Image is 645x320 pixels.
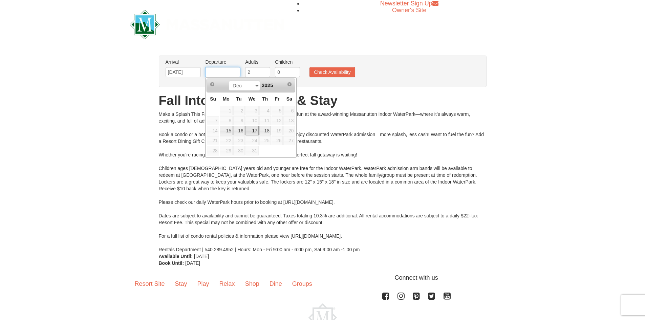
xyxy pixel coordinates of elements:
td: available [207,126,219,136]
span: [DATE] [185,260,200,266]
a: Resort Site [130,273,170,294]
td: available [245,126,259,136]
span: 8 [220,116,233,126]
h1: Fall Into Fun – Splash & Stay [159,94,487,107]
span: 11 [259,116,271,126]
span: 2 [233,106,245,115]
span: 6 [283,106,295,115]
label: Arrival [166,59,201,65]
span: Tuesday [236,96,242,102]
td: available [233,116,245,126]
span: 13 [283,116,295,126]
img: Massanutten Resort Logo [130,10,285,39]
a: 15 [220,126,233,135]
td: unAvailable [233,146,245,156]
td: unAvailable [219,146,233,156]
td: unAvailable [259,136,271,146]
td: available [245,116,259,126]
p: Connect with us [130,273,516,282]
span: 7 [207,116,219,126]
td: unAvailable [219,136,233,146]
span: 1 [220,106,233,115]
label: Adults [245,59,270,65]
span: 10 [245,116,259,126]
label: Departure [205,59,240,65]
td: unAvailable [207,146,219,156]
span: 5 [272,106,283,115]
span: 20 [283,126,295,135]
td: unAvailable [271,136,283,146]
span: 2025 [262,82,273,88]
td: unAvailable [283,136,295,146]
td: available [259,126,271,136]
span: Monday [223,96,230,102]
div: Make a Splash This Fall at [GEOGRAPHIC_DATA]! Jump into fall fun at the award-winning Massanutten... [159,111,487,253]
span: 3 [245,106,259,115]
span: 22 [220,136,233,146]
span: Sunday [210,96,216,102]
strong: Available Until: [159,254,193,259]
span: Prev [210,82,215,87]
a: 18 [259,126,271,135]
td: available [207,116,219,126]
a: Stay [170,273,192,294]
span: Next [287,82,292,87]
td: available [219,106,233,116]
span: 27 [283,136,295,146]
td: available [219,116,233,126]
span: Friday [275,96,279,102]
span: 21 [207,136,219,146]
td: available [233,106,245,116]
a: 17 [245,126,259,135]
td: unAvailable [283,126,295,136]
span: 24 [245,136,259,146]
td: available [233,126,245,136]
td: available [271,116,283,126]
a: Owner's Site [392,7,426,14]
span: 14 [207,126,219,135]
a: Dine [264,273,287,294]
td: unAvailable [207,136,219,146]
span: 19 [272,126,283,135]
td: available [245,106,259,116]
span: 28 [207,146,219,155]
a: Play [192,273,214,294]
span: 23 [233,136,245,146]
a: 16 [233,126,245,135]
span: 30 [233,146,245,155]
label: Children [275,59,300,65]
span: Wednesday [249,96,256,102]
td: available [259,116,271,126]
span: 12 [272,116,283,126]
span: 26 [272,136,283,146]
button: Check Availability [309,67,355,77]
span: Saturday [286,96,292,102]
span: 31 [245,146,259,155]
td: unAvailable [245,146,259,156]
a: Prev [208,80,217,89]
span: 4 [259,106,271,115]
td: available [219,126,233,136]
td: available [283,116,295,126]
td: available [283,106,295,116]
a: Next [285,80,295,89]
span: [DATE] [194,254,209,259]
a: Groups [287,273,317,294]
td: unAvailable [233,136,245,146]
a: Relax [214,273,240,294]
span: 9 [233,116,245,126]
td: available [271,106,283,116]
span: Thursday [262,96,268,102]
td: unAvailable [271,126,283,136]
a: Shop [240,273,264,294]
a: Massanutten Resort [130,16,285,31]
span: 29 [220,146,233,155]
strong: Book Until: [159,260,184,266]
td: available [259,106,271,116]
td: unAvailable [245,136,259,146]
span: 25 [259,136,271,146]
